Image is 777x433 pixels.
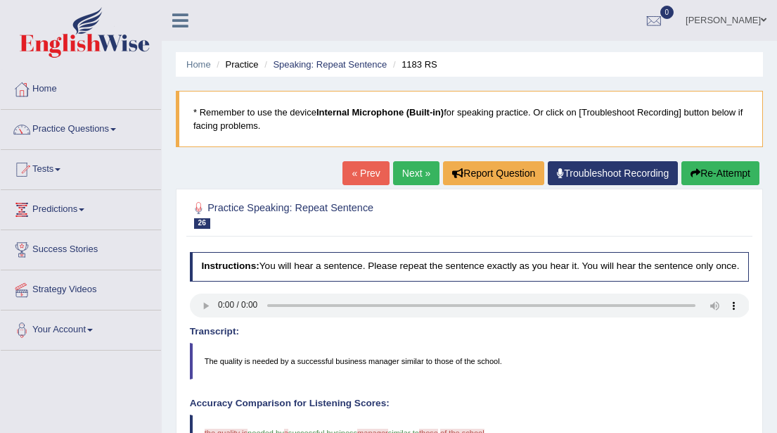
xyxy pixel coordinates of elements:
a: Speaking: Repeat Sentence [273,59,387,70]
h4: You will hear a sentence. Please repeat the sentence exactly as you hear it. You will hear the se... [190,252,750,282]
a: Next » [393,161,439,185]
h4: Transcript: [190,327,750,337]
button: Report Question [443,161,544,185]
li: 1183 RS [390,58,437,71]
li: Practice [213,58,258,71]
h2: Practice Speaking: Repeat Sentence [190,199,537,229]
b: Internal Microphone (Built-in) [316,107,444,118]
a: Home [186,59,211,70]
blockquote: The quality is needed by a successful business manager similar to those of the school. [190,343,750,379]
a: Predictions [1,190,161,225]
span: 0 [660,6,674,19]
h4: Accuracy Comparison for Listening Scores: [190,399,750,409]
span: 26 [194,218,210,229]
a: Your Account [1,310,161,346]
a: Strategy Videos [1,270,161,306]
a: Tests [1,150,161,185]
button: Re-Attempt [681,161,759,185]
a: Troubleshoot Recording [548,161,678,185]
a: Success Stories [1,230,161,265]
a: « Prev [342,161,389,185]
a: Home [1,70,161,105]
blockquote: * Remember to use the device for speaking practice. Or click on [Troubleshoot Recording] button b... [176,91,763,147]
b: Instructions: [201,261,259,271]
a: Practice Questions [1,110,161,145]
